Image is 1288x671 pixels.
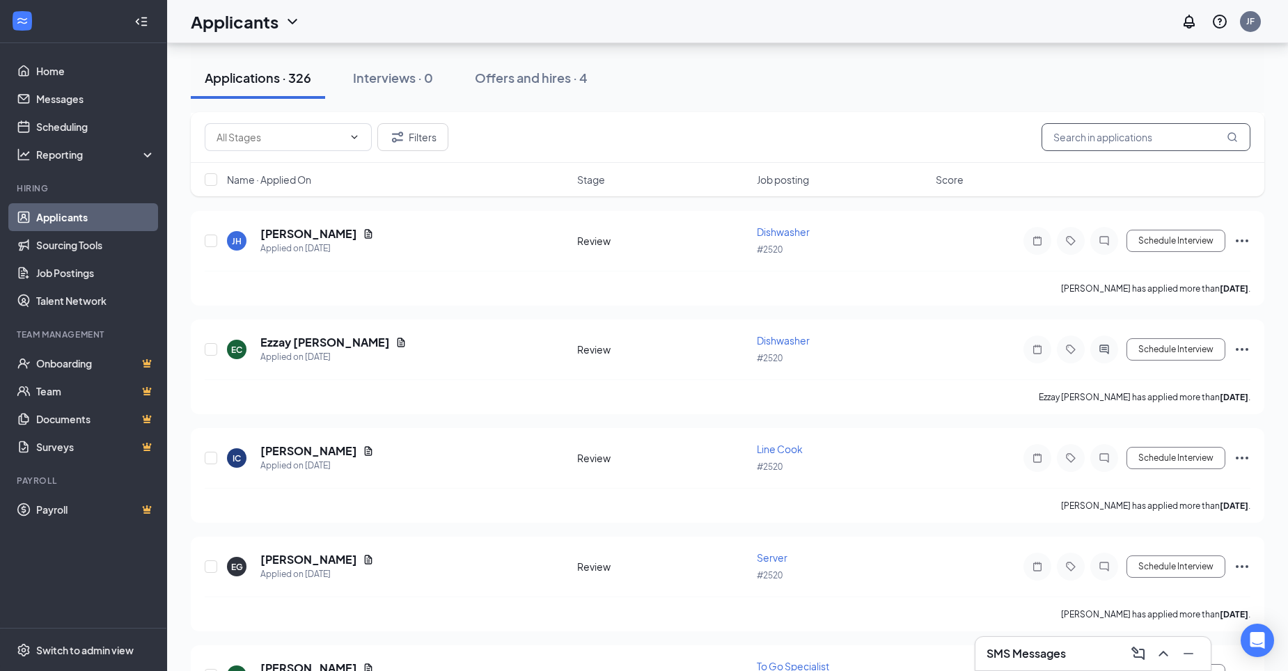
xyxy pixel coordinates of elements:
[36,57,155,85] a: Home
[1096,344,1113,355] svg: ActiveChat
[17,643,31,657] svg: Settings
[260,443,357,459] h5: [PERSON_NAME]
[1181,13,1197,30] svg: Notifications
[1220,609,1248,619] b: [DATE]
[1126,555,1225,578] button: Schedule Interview
[36,643,134,657] div: Switch to admin view
[987,646,1066,661] h3: SMS Messages
[1227,132,1238,143] svg: MagnifyingGlass
[1029,561,1046,572] svg: Note
[260,567,374,581] div: Applied on [DATE]
[1127,642,1149,665] button: ComposeMessage
[1061,500,1250,512] p: [PERSON_NAME] has applied more than .
[17,182,152,194] div: Hiring
[17,475,152,487] div: Payroll
[36,496,155,523] a: PayrollCrown
[577,560,748,574] div: Review
[577,342,748,356] div: Review
[36,433,155,461] a: SurveysCrown
[757,551,787,564] span: Server
[232,235,242,247] div: JH
[217,129,343,145] input: All Stages
[1177,642,1200,665] button: Minimize
[1155,645,1172,662] svg: ChevronUp
[1062,235,1079,246] svg: Tag
[577,173,605,187] span: Stage
[577,451,748,465] div: Review
[1061,283,1250,294] p: [PERSON_NAME] has applied more than .
[1220,500,1248,511] b: [DATE]
[1234,558,1250,575] svg: Ellipses
[231,344,242,356] div: EC
[1241,624,1274,657] div: Open Intercom Messenger
[363,228,374,239] svg: Document
[395,337,407,348] svg: Document
[1029,235,1046,246] svg: Note
[227,173,311,187] span: Name · Applied On
[757,353,783,363] span: #2520
[260,350,407,364] div: Applied on [DATE]
[1029,452,1046,464] svg: Note
[36,287,155,315] a: Talent Network
[36,231,155,259] a: Sourcing Tools
[757,173,809,187] span: Job posting
[36,349,155,377] a: OnboardingCrown
[1096,452,1113,464] svg: ChatInactive
[260,552,357,567] h5: [PERSON_NAME]
[231,561,243,573] div: EG
[134,15,148,29] svg: Collapse
[1246,15,1255,27] div: JF
[363,445,374,457] svg: Document
[1234,450,1250,466] svg: Ellipses
[1180,645,1197,662] svg: Minimize
[1234,341,1250,358] svg: Ellipses
[1126,230,1225,252] button: Schedule Interview
[936,173,964,187] span: Score
[36,203,155,231] a: Applicants
[260,459,374,473] div: Applied on [DATE]
[1220,283,1248,294] b: [DATE]
[353,69,433,86] div: Interviews · 0
[1062,452,1079,464] svg: Tag
[1039,391,1250,403] p: Ezzay [PERSON_NAME] has applied more than .
[1126,447,1225,469] button: Schedule Interview
[36,113,155,141] a: Scheduling
[233,452,241,464] div: IC
[205,69,311,86] div: Applications · 326
[1096,235,1113,246] svg: ChatInactive
[363,554,374,565] svg: Document
[1096,561,1113,572] svg: ChatInactive
[36,85,155,113] a: Messages
[284,13,301,30] svg: ChevronDown
[36,377,155,405] a: TeamCrown
[15,14,29,28] svg: WorkstreamLogo
[475,69,588,86] div: Offers and hires · 4
[757,461,783,472] span: #2520
[17,329,152,340] div: Team Management
[757,226,810,238] span: Dishwasher
[757,443,803,455] span: Line Cook
[1211,13,1228,30] svg: QuestionInfo
[377,123,448,151] button: Filter Filters
[1062,344,1079,355] svg: Tag
[36,148,156,161] div: Reporting
[260,335,390,350] h5: Ezzay [PERSON_NAME]
[17,148,31,161] svg: Analysis
[1126,338,1225,361] button: Schedule Interview
[36,405,155,433] a: DocumentsCrown
[260,226,357,242] h5: [PERSON_NAME]
[1234,232,1250,249] svg: Ellipses
[1062,561,1079,572] svg: Tag
[757,244,783,255] span: #2520
[1042,123,1250,151] input: Search in applications
[1220,392,1248,402] b: [DATE]
[757,334,810,347] span: Dishwasher
[757,570,783,581] span: #2520
[1061,608,1250,620] p: [PERSON_NAME] has applied more than .
[191,10,278,33] h1: Applicants
[389,129,406,145] svg: Filter
[260,242,374,255] div: Applied on [DATE]
[349,132,360,143] svg: ChevronDown
[1029,344,1046,355] svg: Note
[1152,642,1175,665] button: ChevronUp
